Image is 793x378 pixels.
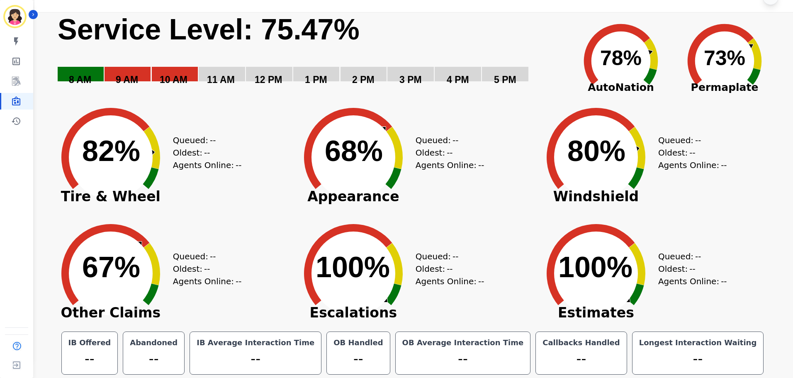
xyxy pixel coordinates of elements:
[447,74,469,85] text: 4 PM
[416,134,478,146] div: Queued:
[69,74,91,85] text: 8 AM
[721,159,727,171] span: --
[416,263,478,275] div: Oldest:
[173,263,235,275] div: Oldest:
[478,159,484,171] span: --
[401,337,525,349] div: OB Average Interaction Time
[721,275,727,288] span: --
[447,146,452,159] span: --
[534,309,658,317] span: Estimates
[58,13,360,46] text: Service Level: 75.47%
[173,159,243,171] div: Agents Online:
[704,46,745,70] text: 73%
[67,337,113,349] div: IB Offered
[332,349,384,369] div: --
[160,74,187,85] text: 10 AM
[116,74,138,85] text: 9 AM
[5,7,25,27] img: Bordered avatar
[494,74,516,85] text: 5 PM
[695,250,701,263] span: --
[416,250,478,263] div: Queued:
[541,337,622,349] div: Callbacks Handled
[637,349,759,369] div: --
[541,349,622,369] div: --
[452,250,458,263] span: --
[291,309,416,317] span: Escalations
[305,74,327,85] text: 1 PM
[658,159,729,171] div: Agents Online:
[82,251,140,283] text: 67%
[291,193,416,201] span: Appearance
[673,80,776,95] span: Permaplate
[128,349,179,369] div: --
[173,275,243,288] div: Agents Online:
[600,46,642,70] text: 78%
[49,193,173,201] span: Tire & Wheel
[689,263,695,275] span: --
[534,193,658,201] span: Windshield
[695,134,701,146] span: --
[210,134,216,146] span: --
[416,275,486,288] div: Agents Online:
[567,135,625,167] text: 80%
[352,74,375,85] text: 2 PM
[210,250,216,263] span: --
[416,146,478,159] div: Oldest:
[447,263,452,275] span: --
[332,337,384,349] div: OB Handled
[57,12,567,97] svg: Service Level: 0%
[49,309,173,317] span: Other Claims
[204,146,210,159] span: --
[316,251,390,283] text: 100%
[399,74,422,85] text: 3 PM
[637,337,759,349] div: Longest Interaction Waiting
[204,263,210,275] span: --
[658,263,720,275] div: Oldest:
[689,146,695,159] span: --
[658,134,720,146] div: Queued:
[173,146,235,159] div: Oldest:
[658,250,720,263] div: Queued:
[325,135,383,167] text: 68%
[236,275,241,288] span: --
[478,275,484,288] span: --
[195,337,316,349] div: IB Average Interaction Time
[658,275,729,288] div: Agents Online:
[67,349,113,369] div: --
[207,74,235,85] text: 11 AM
[401,349,525,369] div: --
[173,250,235,263] div: Queued:
[195,349,316,369] div: --
[569,80,673,95] span: AutoNation
[416,159,486,171] div: Agents Online:
[452,134,458,146] span: --
[255,74,282,85] text: 12 PM
[236,159,241,171] span: --
[658,146,720,159] div: Oldest:
[128,337,179,349] div: Abandoned
[82,135,140,167] text: 82%
[173,134,235,146] div: Queued:
[558,251,632,283] text: 100%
